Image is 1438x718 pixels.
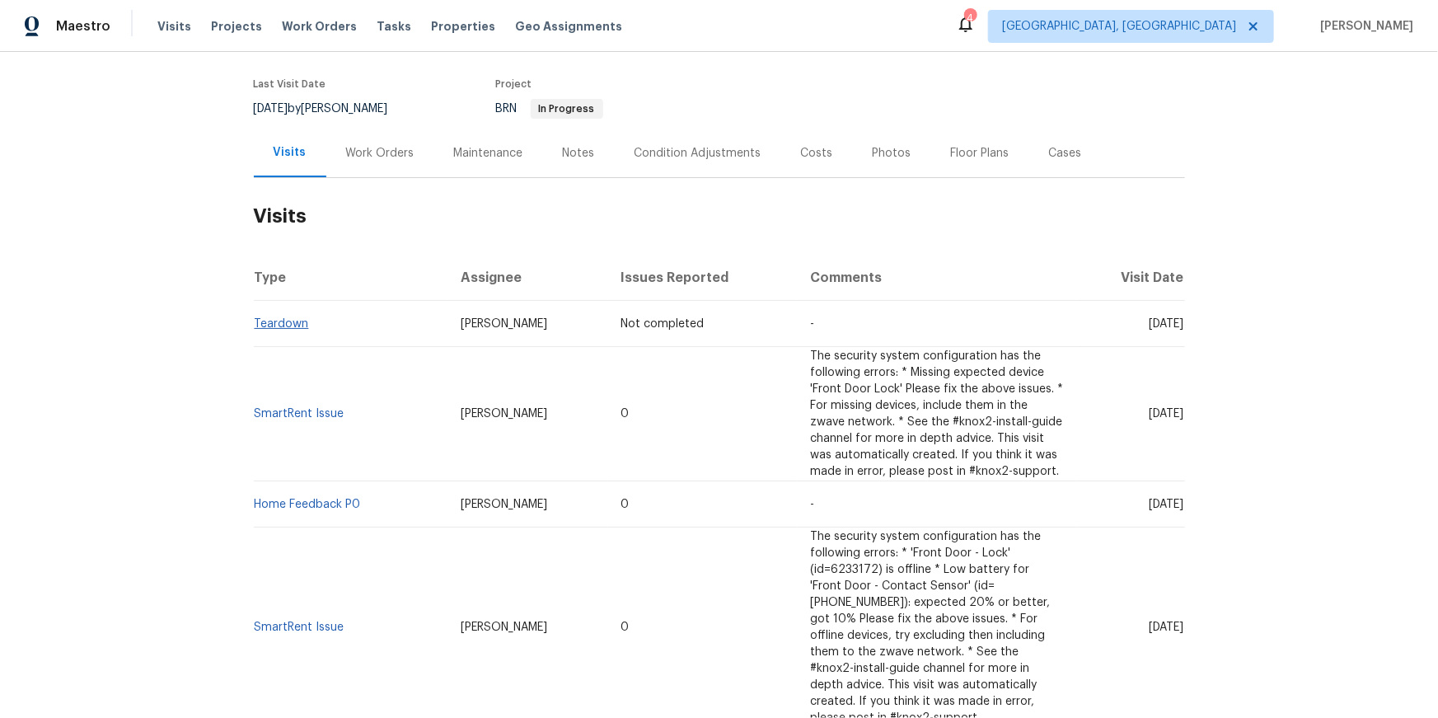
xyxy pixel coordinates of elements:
[621,318,704,330] span: Not completed
[964,10,976,26] div: 4
[377,21,411,32] span: Tasks
[496,79,532,89] span: Project
[496,103,603,115] span: BRN
[810,499,814,510] span: -
[607,255,797,301] th: Issues Reported
[563,145,595,162] div: Notes
[621,622,629,633] span: 0
[1150,318,1184,330] span: [DATE]
[447,255,607,301] th: Assignee
[797,255,1076,301] th: Comments
[810,350,1063,477] span: The security system configuration has the following errors: * Missing expected device 'Front Door...
[1150,499,1184,510] span: [DATE]
[621,499,629,510] span: 0
[1049,145,1082,162] div: Cases
[461,318,547,330] span: [PERSON_NAME]
[254,255,448,301] th: Type
[56,18,110,35] span: Maestro
[461,622,547,633] span: [PERSON_NAME]
[255,318,309,330] a: Teardown
[1314,18,1413,35] span: [PERSON_NAME]
[255,408,344,420] a: SmartRent Issue
[461,499,547,510] span: [PERSON_NAME]
[255,499,361,510] a: Home Feedback P0
[1150,622,1184,633] span: [DATE]
[346,145,415,162] div: Work Orders
[515,18,622,35] span: Geo Assignments
[254,99,408,119] div: by [PERSON_NAME]
[454,145,523,162] div: Maintenance
[810,318,814,330] span: -
[254,178,1185,255] h2: Visits
[1002,18,1236,35] span: [GEOGRAPHIC_DATA], [GEOGRAPHIC_DATA]
[255,622,344,633] a: SmartRent Issue
[951,145,1009,162] div: Floor Plans
[801,145,833,162] div: Costs
[254,79,326,89] span: Last Visit Date
[461,408,547,420] span: [PERSON_NAME]
[282,18,357,35] span: Work Orders
[1150,408,1184,420] span: [DATE]
[635,145,761,162] div: Condition Adjustments
[532,104,602,114] span: In Progress
[274,144,307,161] div: Visits
[873,145,911,162] div: Photos
[254,103,288,115] span: [DATE]
[431,18,495,35] span: Properties
[1076,255,1184,301] th: Visit Date
[621,408,629,420] span: 0
[211,18,262,35] span: Projects
[157,18,191,35] span: Visits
